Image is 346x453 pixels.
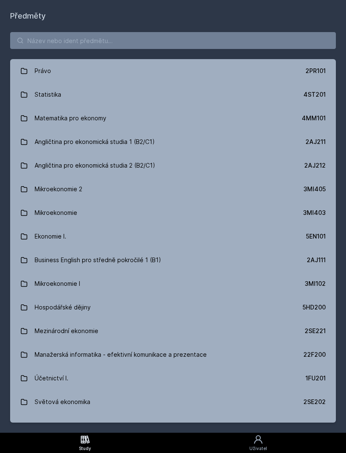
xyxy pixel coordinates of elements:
a: Právo 2PR101 [10,59,336,83]
input: Název nebo ident předmětu… [10,32,336,49]
div: 3MI405 [303,185,326,193]
a: Ekonomie II. 5EN411 [10,414,336,437]
h1: Předměty [10,10,336,22]
a: Mikroekonomie 3MI403 [10,201,336,225]
div: 5HD200 [303,303,326,312]
div: Statistika [35,86,61,103]
div: 4ST201 [303,90,326,99]
div: 5EN101 [306,232,326,241]
div: 3MI102 [305,279,326,288]
a: Angličtina pro ekonomická studia 1 (B2/C1) 2AJ211 [10,130,336,154]
a: Mezinárodní ekonomie 2SE221 [10,319,336,343]
a: Hospodářské dějiny 5HD200 [10,296,336,319]
div: Mikroekonomie I [35,275,80,292]
div: 2SE202 [303,398,326,406]
div: Angličtina pro ekonomická studia 2 (B2/C1) [35,157,155,174]
a: Manažerská informatika - efektivní komunikace a prezentace 22F200 [10,343,336,366]
div: Business English pro středně pokročilé 1 (B1) [35,252,161,269]
div: Mikroekonomie 2 [35,181,82,198]
div: 5EN411 [305,421,326,430]
a: Mikroekonomie 2 3MI405 [10,177,336,201]
div: 1FU201 [305,374,326,382]
div: Mezinárodní ekonomie [35,323,98,339]
div: 2AJ212 [304,161,326,170]
a: Světová ekonomika 2SE202 [10,390,336,414]
div: 2AJ111 [307,256,326,264]
div: Ekonomie I. [35,228,66,245]
div: Study [79,445,91,452]
div: Účetnictví I. [35,370,68,387]
div: Manažerská informatika - efektivní komunikace a prezentace [35,346,207,363]
div: Právo [35,62,51,79]
a: Ekonomie I. 5EN101 [10,225,336,248]
div: 22F200 [303,350,326,359]
div: Světová ekonomika [35,393,90,410]
a: Účetnictví I. 1FU201 [10,366,336,390]
div: Angličtina pro ekonomická studia 1 (B2/C1) [35,133,155,150]
a: Matematika pro ekonomy 4MM101 [10,106,336,130]
div: Hospodářské dějiny [35,299,91,316]
div: Mikroekonomie [35,204,77,221]
a: Mikroekonomie I 3MI102 [10,272,336,296]
a: Business English pro středně pokročilé 1 (B1) 2AJ111 [10,248,336,272]
a: Angličtina pro ekonomická studia 2 (B2/C1) 2AJ212 [10,154,336,177]
div: Matematika pro ekonomy [35,110,106,127]
a: Statistika 4ST201 [10,83,336,106]
div: 3MI403 [303,209,326,217]
div: Uživatel [249,445,267,452]
div: 2PR101 [305,67,326,75]
div: Ekonomie II. [35,417,68,434]
div: 2SE221 [305,327,326,335]
div: 2AJ211 [305,138,326,146]
div: 4MM101 [302,114,326,122]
